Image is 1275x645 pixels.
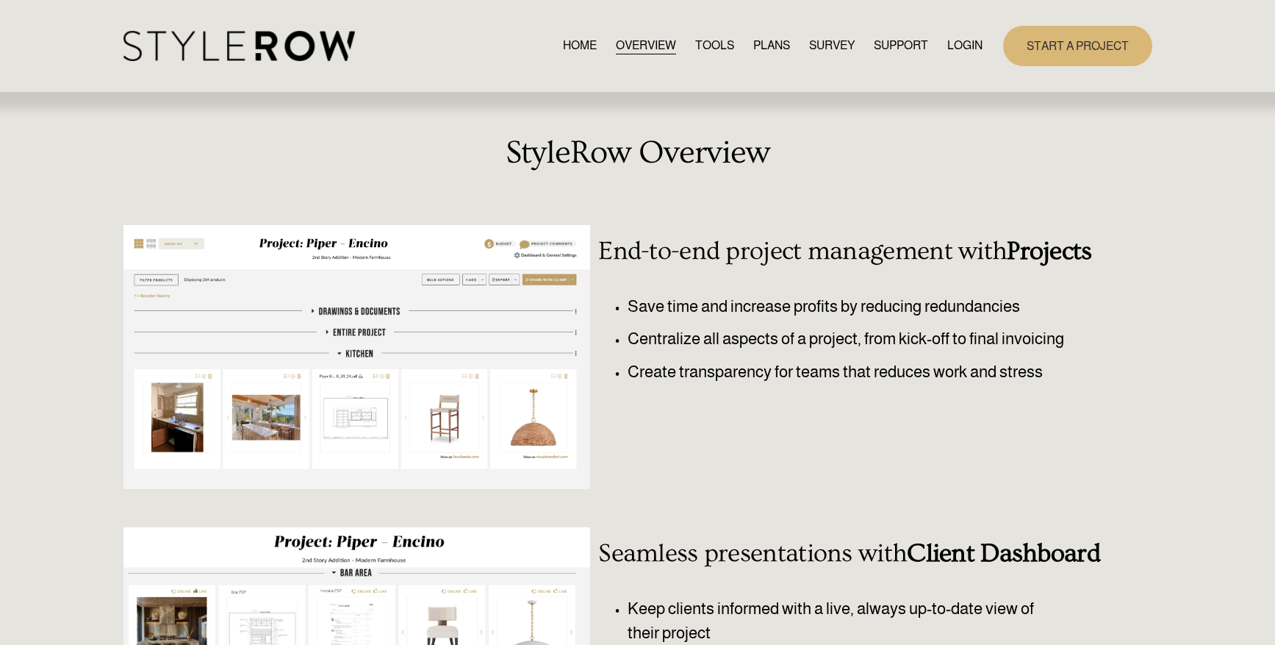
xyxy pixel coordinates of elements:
[947,36,983,56] a: LOGIN
[563,36,597,56] a: HOME
[628,294,1108,319] p: Save time and increase profits by reducing redundancies
[1007,237,1091,266] strong: Projects
[628,360,1108,385] p: Create transparency for teams that reduces work and stress
[123,135,1152,171] h2: StyleRow Overview
[598,237,1108,266] h3: End-to-end project management with
[874,37,928,54] span: SUPPORT
[123,31,355,61] img: StyleRow
[874,36,928,56] a: folder dropdown
[1003,26,1152,66] a: START A PROJECT
[616,36,676,56] a: OVERVIEW
[628,327,1108,352] p: Centralize all aspects of a project, from kick-off to final invoicing
[695,36,734,56] a: TOOLS
[907,539,1100,568] strong: Client Dashboard
[753,36,790,56] a: PLANS
[598,539,1108,569] h3: Seamless presentations with
[809,36,855,56] a: SURVEY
